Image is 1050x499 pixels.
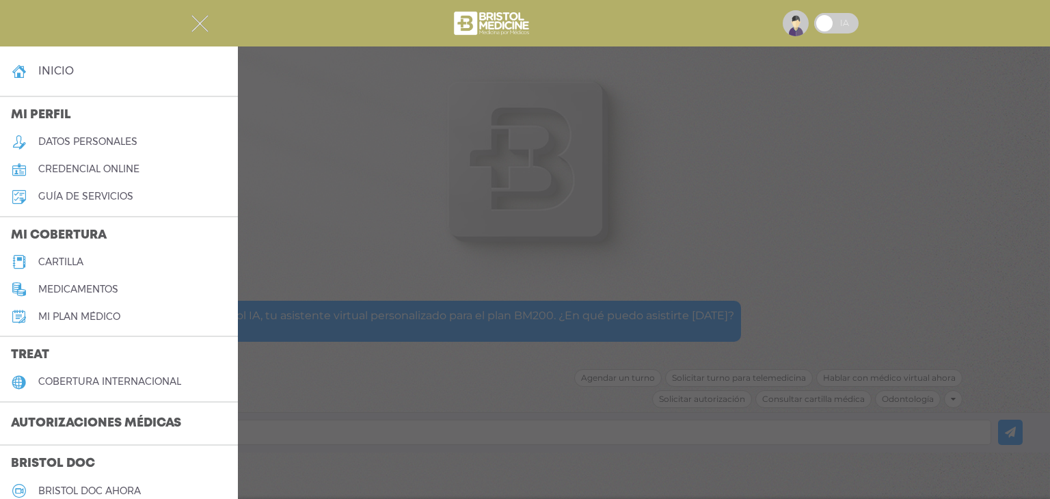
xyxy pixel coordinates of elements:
[191,15,208,32] img: Cober_menu-close-white.svg
[38,191,133,202] h5: guía de servicios
[38,163,139,175] h5: credencial online
[38,485,141,497] h5: Bristol doc ahora
[38,256,83,268] h5: cartilla
[783,10,809,36] img: profile-placeholder.svg
[38,376,181,388] h5: cobertura internacional
[38,64,74,77] h4: inicio
[38,136,137,148] h5: datos personales
[38,311,120,323] h5: Mi plan médico
[452,7,533,40] img: bristol-medicine-blanco.png
[38,284,118,295] h5: medicamentos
